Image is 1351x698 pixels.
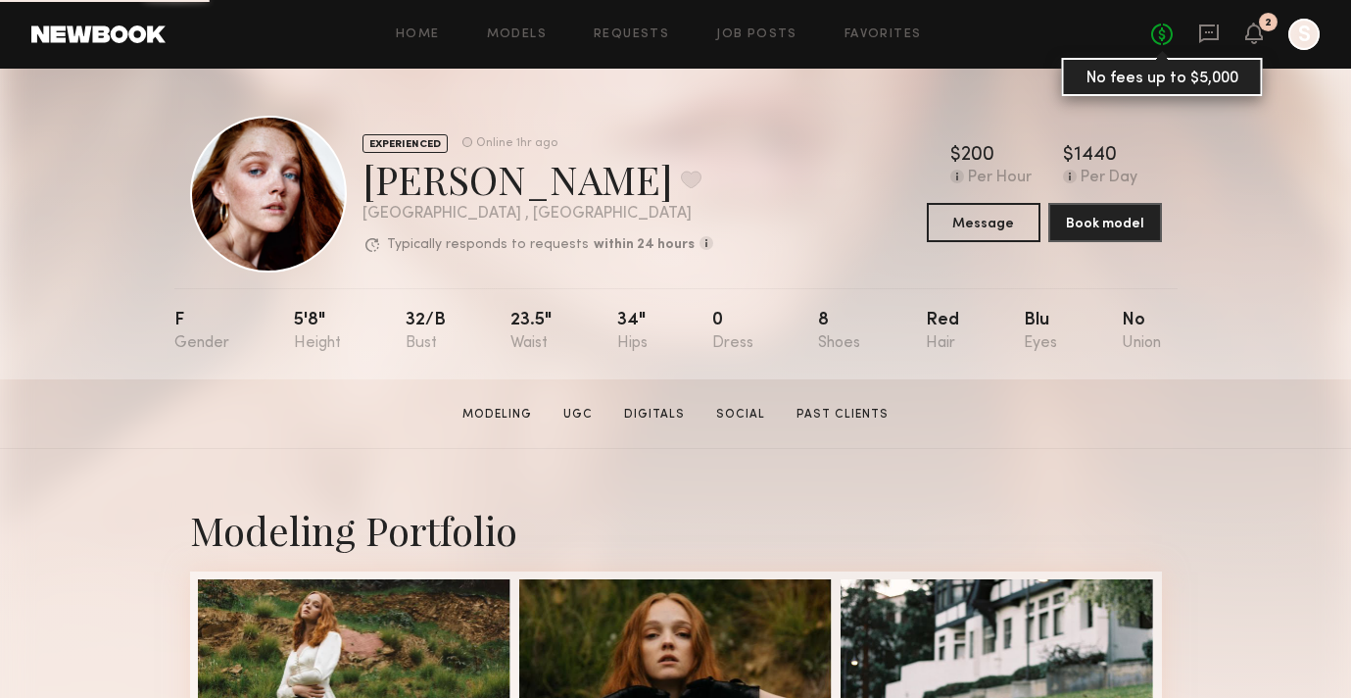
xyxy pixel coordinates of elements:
a: Favorites [844,28,922,41]
div: Modeling Portfolio [190,504,1162,556]
div: [PERSON_NAME] [362,153,713,205]
div: EXPERIENCED [362,134,448,153]
div: Blu [1024,312,1057,352]
div: No [1122,312,1161,352]
button: Book model [1048,203,1162,242]
div: No fees up to $5,000 [1062,58,1263,96]
div: Online 1hr ago [476,137,557,150]
div: 32/b [406,312,446,352]
p: Typically responds to requests [387,238,589,252]
div: 2 [1265,18,1272,28]
button: Message [927,203,1040,242]
a: Past Clients [789,406,896,424]
a: Models [487,28,547,41]
a: No fees up to $5,000 [1151,24,1173,45]
a: Job Posts [716,28,797,41]
div: 1440 [1074,146,1117,166]
a: Social [708,406,773,424]
div: 34" [617,312,648,352]
div: Red [926,312,959,352]
div: F [174,312,229,352]
div: 5'8" [294,312,341,352]
div: Per Hour [968,170,1032,187]
a: Home [396,28,440,41]
a: Requests [594,28,669,41]
div: 23.5" [510,312,552,352]
div: $ [1063,146,1074,166]
div: [GEOGRAPHIC_DATA] , [GEOGRAPHIC_DATA] [362,206,713,223]
div: 0 [712,312,753,352]
div: 200 [961,146,994,166]
a: UGC [555,406,601,424]
b: within 24 hours [594,238,695,252]
a: S [1288,19,1320,50]
div: $ [950,146,961,166]
a: Modeling [455,406,540,424]
div: 8 [818,312,860,352]
a: Digitals [616,406,693,424]
div: Per Day [1081,170,1137,187]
